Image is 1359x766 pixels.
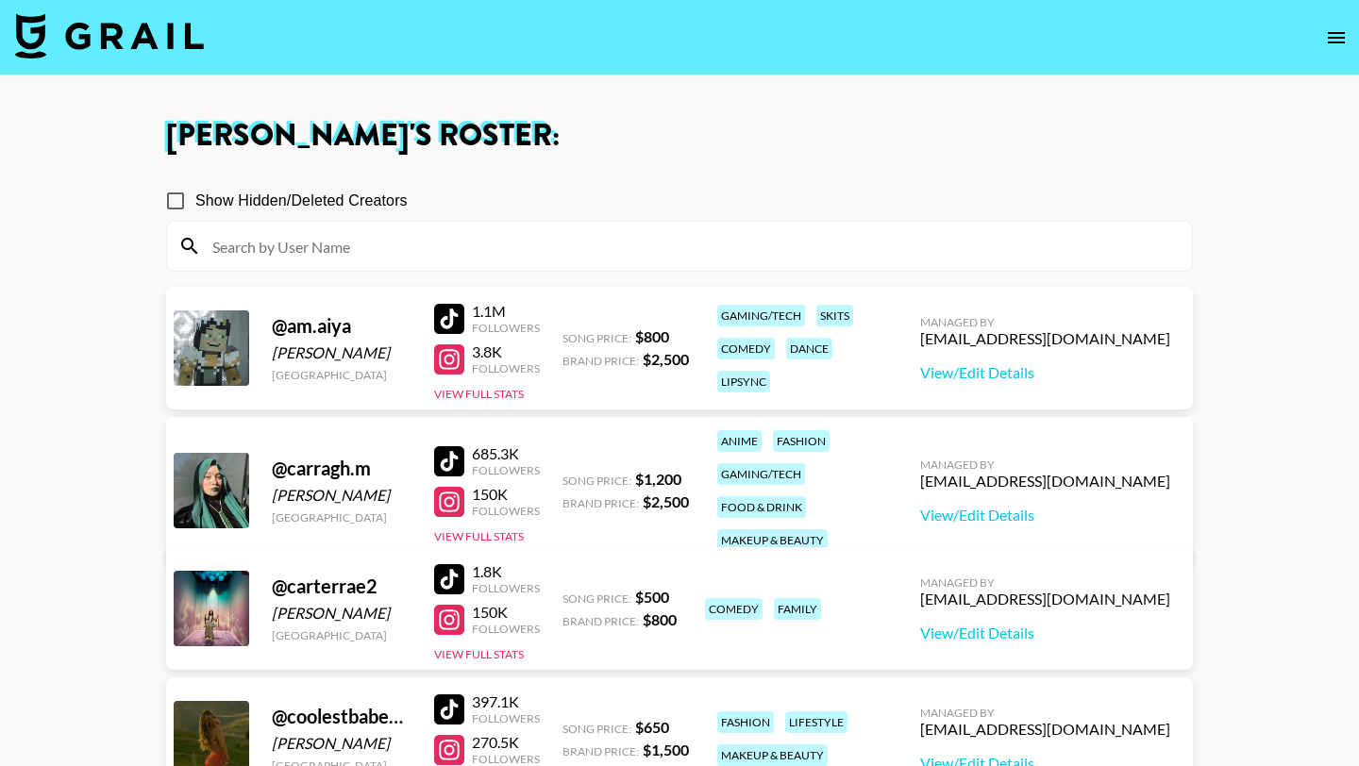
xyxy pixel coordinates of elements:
div: comedy [705,598,763,620]
strong: $ 800 [643,610,677,628]
img: Grail Talent [15,13,204,58]
div: 1.8K [472,562,540,581]
div: makeup & beauty [717,744,828,766]
div: skits [816,305,853,326]
span: Brand Price: [562,614,639,628]
div: family [774,598,821,620]
span: Brand Price: [562,744,639,758]
div: [GEOGRAPHIC_DATA] [272,368,411,382]
div: @ carragh.m [272,457,411,480]
div: fashion [717,711,774,733]
div: Managed By [920,706,1170,720]
div: fashion [773,430,830,452]
strong: $ 800 [635,327,669,345]
div: makeup & beauty [717,529,828,551]
div: 150K [472,603,540,622]
button: View Full Stats [434,647,524,661]
div: Managed By [920,575,1170,590]
div: [EMAIL_ADDRESS][DOMAIN_NAME] [920,590,1170,608]
div: [PERSON_NAME] [272,486,411,505]
div: [GEOGRAPHIC_DATA] [272,628,411,642]
div: 3.8K [472,342,540,361]
div: @ coolestbabeoutthere [272,705,411,728]
div: 1.1M [472,302,540,321]
a: View/Edit Details [920,624,1170,642]
strong: $ 500 [635,588,669,606]
div: @ am.aiya [272,314,411,338]
div: food & drink [717,496,806,518]
span: Song Price: [562,722,631,736]
div: gaming/tech [717,305,805,326]
div: 397.1K [472,692,540,711]
div: [PERSON_NAME] [272,734,411,753]
span: Song Price: [562,591,631,606]
div: 685.3K [472,444,540,463]
span: Song Price: [562,474,631,488]
div: lipsync [717,371,770,392]
div: Followers [472,581,540,595]
div: [PERSON_NAME] [272,604,411,623]
div: [EMAIL_ADDRESS][DOMAIN_NAME] [920,720,1170,739]
a: View/Edit Details [920,506,1170,525]
span: Show Hidden/Deleted Creators [195,190,408,212]
strong: $ 1,200 [635,470,681,488]
button: View Full Stats [434,529,524,543]
strong: $ 2,500 [643,492,689,510]
div: [GEOGRAPHIC_DATA] [272,510,411,525]
div: @ carterrae2 [272,574,411,598]
strong: $ 1,500 [643,741,689,758]
button: open drawer [1317,19,1355,57]
div: Followers [472,752,540,766]
span: Song Price: [562,331,631,345]
div: Followers [472,504,540,518]
div: Followers [472,361,540,375]
span: Brand Price: [562,354,639,368]
div: Followers [472,463,540,477]
div: gaming/tech [717,463,805,485]
div: [EMAIL_ADDRESS][DOMAIN_NAME] [920,329,1170,348]
div: lifestyle [785,711,847,733]
div: anime [717,430,762,452]
div: Followers [472,711,540,725]
div: [PERSON_NAME] [272,343,411,362]
div: 270.5K [472,733,540,752]
div: Followers [472,622,540,636]
div: 150K [472,485,540,504]
div: comedy [717,338,775,359]
h1: [PERSON_NAME] 's Roster: [166,121,1193,151]
div: [EMAIL_ADDRESS][DOMAIN_NAME] [920,472,1170,491]
strong: $ 2,500 [643,350,689,368]
div: Followers [472,321,540,335]
button: View Full Stats [434,387,524,401]
strong: $ 650 [635,718,669,736]
div: dance [786,338,832,359]
div: Managed By [920,458,1170,472]
a: View/Edit Details [920,363,1170,382]
div: Managed By [920,315,1170,329]
input: Search by User Name [201,231,1181,261]
span: Brand Price: [562,496,639,510]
